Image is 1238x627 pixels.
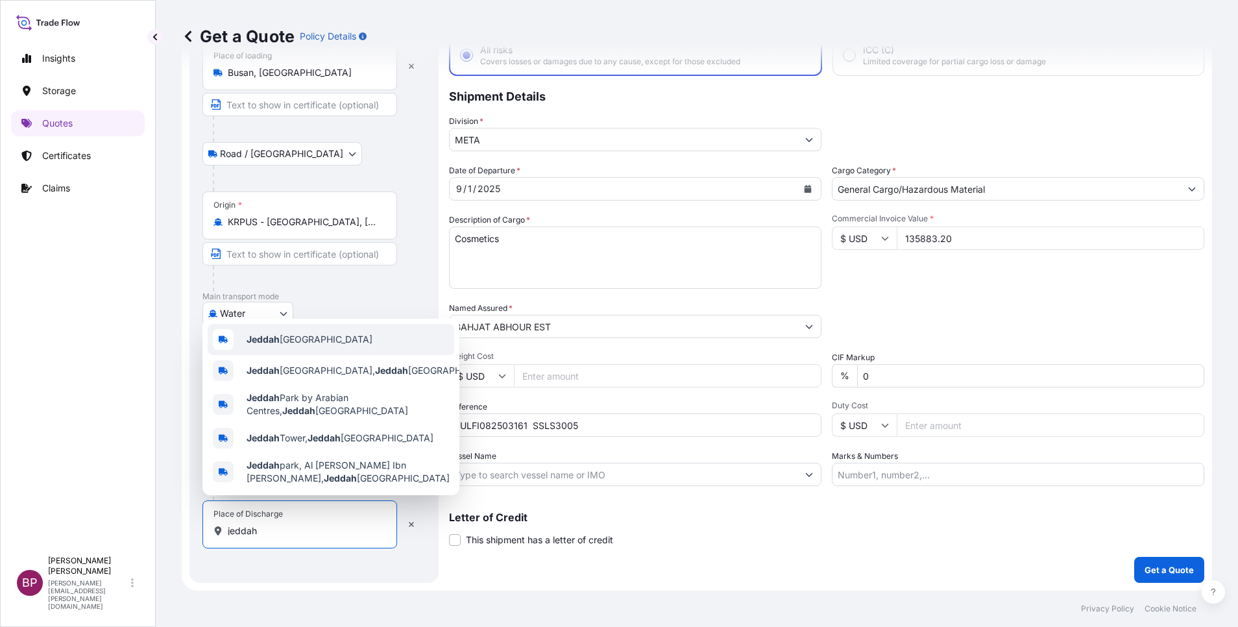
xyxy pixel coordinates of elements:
[832,400,1204,411] span: Duty Cost
[42,52,75,65] p: Insights
[1145,563,1194,576] p: Get a Quote
[48,579,128,610] p: [PERSON_NAME][EMAIL_ADDRESS][PERSON_NAME][DOMAIN_NAME]
[797,178,818,199] button: Calendar
[857,364,1204,387] input: Enter percentage
[247,365,280,376] b: Jeddah
[797,128,821,151] button: Show suggestions
[450,463,797,486] input: Type to search vessel name or IMO
[449,115,483,128] label: Division
[202,142,362,166] button: Select transport
[48,556,128,576] p: [PERSON_NAME] [PERSON_NAME]
[897,413,1204,437] input: Enter amount
[832,364,857,387] div: %
[42,149,91,162] p: Certificates
[247,333,372,346] span: [GEOGRAPHIC_DATA]
[449,512,1204,522] p: Letter of Credit
[202,93,397,116] input: Text to appear on certificate
[832,351,875,364] label: CIF Markup
[202,242,397,265] input: Text to appear on certificate
[449,302,513,315] label: Named Assured
[202,302,293,325] button: Select transport
[476,181,502,197] div: year,
[450,315,797,338] input: Full name
[247,364,501,377] span: [GEOGRAPHIC_DATA], [GEOGRAPHIC_DATA]
[832,450,898,463] label: Marks & Numbers
[832,177,1180,201] input: Select a commodity type
[42,182,70,195] p: Claims
[897,227,1204,250] input: Type amount
[455,181,463,197] div: month,
[247,432,280,443] b: Jeddah
[473,181,476,197] div: /
[42,84,76,97] p: Storage
[308,432,341,443] b: Jeddah
[797,463,821,486] button: Show suggestions
[832,463,1204,486] input: Number1, number2,...
[324,473,357,484] b: Jeddah
[247,460,280,471] b: Jeddah
[202,291,426,302] p: Main transport mode
[463,181,467,197] div: /
[449,450,496,463] label: Vessel Name
[375,365,408,376] b: Jeddah
[22,576,38,589] span: BP
[182,26,295,47] p: Get a Quote
[1081,604,1134,614] p: Privacy Policy
[797,315,821,338] button: Show suggestions
[202,319,459,495] div: Show suggestions
[449,76,1204,115] p: Shipment Details
[832,214,1204,224] span: Commercial Invoice Value
[467,181,473,197] div: day,
[247,392,280,403] b: Jeddah
[247,459,450,485] span: park, Al [PERSON_NAME] Ibn [PERSON_NAME], [GEOGRAPHIC_DATA]
[1180,177,1204,201] button: Show suggestions
[220,307,245,320] span: Water
[247,432,433,445] span: Tower, [GEOGRAPHIC_DATA]
[42,117,73,130] p: Quotes
[514,364,821,387] input: Enter amount
[300,30,356,43] p: Policy Details
[220,147,343,160] span: Road / [GEOGRAPHIC_DATA]
[449,214,530,227] label: Description of Cargo
[450,128,797,151] input: Type to search division
[449,164,520,177] span: Date of Departure
[228,215,381,228] input: Origin
[228,66,381,79] input: Place of loading
[449,400,487,413] label: Reference
[466,534,613,547] span: This shipment has a letter of credit
[832,164,896,177] label: Cargo Category
[228,524,381,537] input: Place of Discharge
[1145,604,1196,614] p: Cookie Notice
[449,351,821,362] span: Freight Cost
[449,413,821,437] input: Your internal reference
[247,334,280,345] b: Jeddah
[213,200,242,210] div: Origin
[247,391,449,417] span: Park by Arabian Centres, [GEOGRAPHIC_DATA]
[213,509,283,519] div: Place of Discharge
[282,405,315,416] b: Jeddah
